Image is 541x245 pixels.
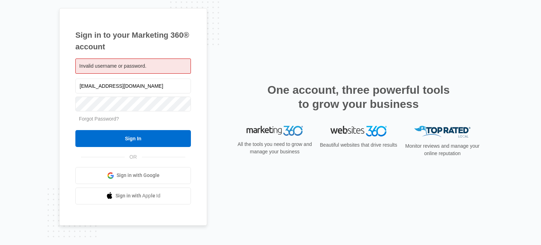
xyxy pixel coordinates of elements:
[79,116,119,122] a: Forgot Password?
[75,167,191,184] a: Sign in with Google
[265,83,452,111] h2: One account, three powerful tools to grow your business
[116,192,161,200] span: Sign in with Apple Id
[75,29,191,53] h1: Sign in to your Marketing 360® account
[75,79,191,93] input: Email
[117,172,160,179] span: Sign in with Google
[319,141,398,149] p: Beautiful websites that drive results
[75,188,191,204] a: Sign in with Apple Id
[403,142,482,157] p: Monitor reviews and manage your online reputation
[235,141,314,155] p: All the tools you need to grow and manage your business
[125,153,142,161] span: OR
[247,126,303,136] img: Marketing 360
[330,126,387,136] img: Websites 360
[79,63,147,69] span: Invalid username or password.
[75,130,191,147] input: Sign In
[414,126,471,137] img: Top Rated Local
